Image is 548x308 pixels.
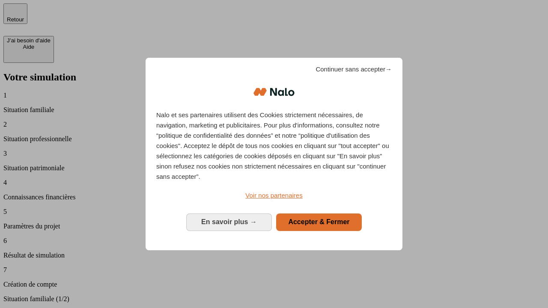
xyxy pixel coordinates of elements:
p: Nalo et ses partenaires utilisent des Cookies strictement nécessaires, de navigation, marketing e... [156,110,392,182]
div: Bienvenue chez Nalo Gestion du consentement [146,58,402,250]
button: Accepter & Fermer: Accepter notre traitement des données et fermer [276,213,362,231]
img: Logo [253,79,295,105]
span: Voir nos partenaires [245,192,302,199]
button: En savoir plus: Configurer vos consentements [186,213,272,231]
span: Continuer sans accepter→ [316,64,392,74]
span: En savoir plus → [201,218,257,225]
span: Accepter & Fermer [288,218,349,225]
a: Voir nos partenaires [156,190,392,201]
